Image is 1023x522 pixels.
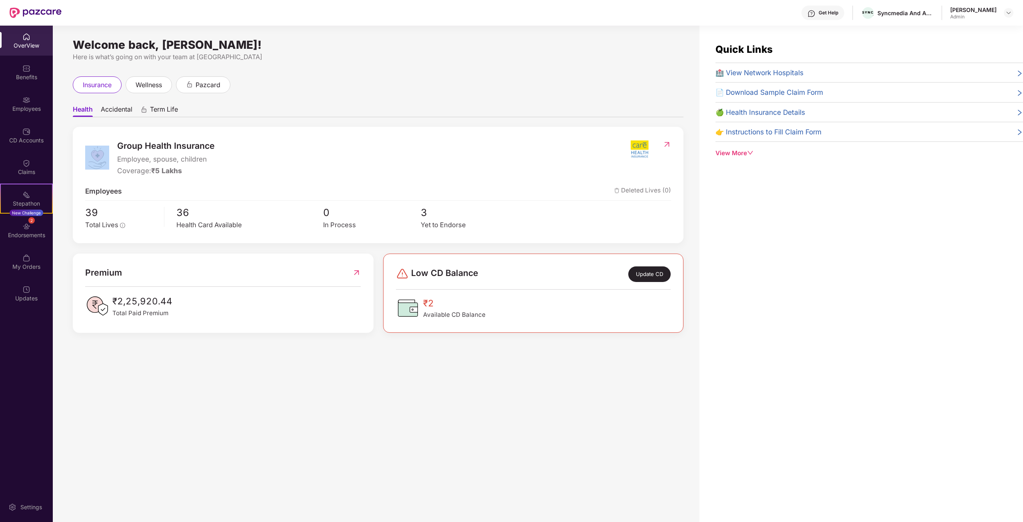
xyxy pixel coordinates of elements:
[120,223,125,228] span: info-circle
[421,205,518,220] span: 3
[22,96,30,104] img: svg+xml;base64,PHN2ZyBpZD0iRW1wbG95ZWVzIiB4bWxucz0iaHR0cDovL3d3dy53My5vcmcvMjAwMC9zdmciIHdpZHRoPS...
[73,52,683,62] div: Here is what’s going on with your team at [GEOGRAPHIC_DATA]
[22,222,30,230] img: svg+xml;base64,PHN2ZyBpZD0iRW5kb3JzZW1lbnRzIiB4bWxucz0iaHR0cDovL3d3dy53My5vcmcvMjAwMC9zdmciIHdpZH...
[117,139,215,152] span: Group Health Insurance
[715,87,823,98] span: 📄 Download Sample Claim Form
[83,80,112,90] span: insurance
[950,14,997,20] div: Admin
[352,266,361,279] img: RedirectIcon
[117,165,215,176] div: Coverage:
[10,210,43,216] div: New Challenge
[715,126,821,137] span: 👉 Instructions to Fill Claim Form
[1016,69,1023,78] span: right
[396,267,409,280] img: svg+xml;base64,PHN2ZyBpZD0iRGFuZ2VyLTMyeDMyIiB4bWxucz0iaHR0cDovL3d3dy53My5vcmcvMjAwMC9zdmciIHdpZH...
[136,80,162,90] span: wellness
[73,105,93,117] span: Health
[85,294,109,318] img: PaidPremiumIcon
[22,64,30,72] img: svg+xml;base64,PHN2ZyBpZD0iQmVuZWZpdHMiIHhtbG5zPSJodHRwOi8vd3d3LnczLm9yZy8yMDAwL3N2ZyIgd2lkdGg9Ij...
[18,503,44,511] div: Settings
[819,10,838,16] div: Get Help
[22,254,30,262] img: svg+xml;base64,PHN2ZyBpZD0iTXlfT3JkZXJzIiBkYXRhLW5hbWU9Ik15IE9yZGVycyIgeG1sbnM9Imh0dHA6Ly93d3cudz...
[747,150,753,156] span: down
[151,166,182,175] span: ₹5 Lakhs
[807,10,815,18] img: svg+xml;base64,PHN2ZyBpZD0iSGVscC0zMngzMiIgeG1sbnM9Imh0dHA6Ly93d3cudzMub3JnLzIwMDAvc3ZnIiB3aWR0aD...
[101,105,132,117] span: Accidental
[112,294,172,308] span: ₹2,25,920.44
[950,6,997,14] div: [PERSON_NAME]
[176,205,323,220] span: 36
[614,188,619,193] img: deleteIcon
[28,217,35,224] div: 2
[112,308,172,318] span: Total Paid Premium
[73,42,683,48] div: Welcome back, [PERSON_NAME]!
[1016,108,1023,118] span: right
[85,266,122,279] span: Premium
[85,205,158,220] span: 39
[22,33,30,41] img: svg+xml;base64,PHN2ZyBpZD0iSG9tZSIgeG1sbnM9Imh0dHA6Ly93d3cudzMub3JnLzIwMDAvc3ZnIiB3aWR0aD0iMjAiIG...
[625,139,655,159] img: insurerIcon
[663,140,671,148] img: RedirectIcon
[1,200,52,208] div: Stepathon
[186,81,193,88] div: animation
[22,286,30,294] img: svg+xml;base64,PHN2ZyBpZD0iVXBkYXRlZCIgeG1sbnM9Imh0dHA6Ly93d3cudzMub3JnLzIwMDAvc3ZnIiB3aWR0aD0iMj...
[196,80,220,90] span: pazcard
[423,310,486,320] span: Available CD Balance
[10,8,62,18] img: New Pazcare Logo
[1016,128,1023,137] span: right
[877,9,933,17] div: Syncmedia And Adtech Private Limited
[614,186,671,196] span: Deleted Lives (0)
[323,205,421,220] span: 0
[22,191,30,199] img: svg+xml;base64,PHN2ZyB4bWxucz0iaHR0cDovL3d3dy53My5vcmcvMjAwMC9zdmciIHdpZHRoPSIyMSIgaGVpZ2h0PSIyMC...
[628,266,671,282] div: Update CD
[411,266,478,282] span: Low CD Balance
[85,186,122,196] span: Employees
[22,159,30,167] img: svg+xml;base64,PHN2ZyBpZD0iQ2xhaW0iIHhtbG5zPSJodHRwOi8vd3d3LnczLm9yZy8yMDAwL3N2ZyIgd2lkdGg9IjIwIi...
[423,296,486,310] span: ₹2
[715,148,1023,158] div: View More
[396,296,420,320] img: CDBalanceIcon
[85,221,118,229] span: Total Lives
[715,107,805,118] span: 🍏 Health Insurance Details
[715,67,803,78] span: 🏥 View Network Hospitals
[862,11,874,15] img: sync-media-logo%20Black.png
[8,503,16,511] img: svg+xml;base64,PHN2ZyBpZD0iU2V0dGluZy0yMHgyMCIgeG1sbnM9Imh0dHA6Ly93d3cudzMub3JnLzIwMDAvc3ZnIiB3aW...
[715,43,773,55] span: Quick Links
[1005,10,1012,16] img: svg+xml;base64,PHN2ZyBpZD0iRHJvcGRvd24tMzJ4MzIiIHhtbG5zPSJodHRwOi8vd3d3LnczLm9yZy8yMDAwL3N2ZyIgd2...
[1016,88,1023,98] span: right
[421,220,518,230] div: Yet to Endorse
[176,220,323,230] div: Health Card Available
[85,146,109,170] img: logo
[323,220,421,230] div: In Process
[150,105,178,117] span: Term Life
[22,128,30,136] img: svg+xml;base64,PHN2ZyBpZD0iQ0RfQWNjb3VudHMiIGRhdGEtbmFtZT0iQ0QgQWNjb3VudHMiIHhtbG5zPSJodHRwOi8vd3...
[117,154,215,164] span: Employee, spouse, children
[140,106,148,113] div: animation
